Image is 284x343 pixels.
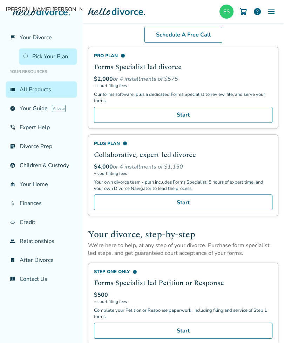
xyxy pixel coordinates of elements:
[249,309,284,343] iframe: Chat Widget
[94,107,272,123] a: Start
[6,195,77,211] a: attach_moneyFinances
[144,27,222,43] a: Schedule A Free Call
[88,242,278,257] p: We're here to help, at any step of your divorce. Purchase form specialist led steps, and get guar...
[10,163,15,168] span: account_child
[133,270,137,274] span: info
[94,53,272,59] div: Pro Plan
[94,171,272,176] span: + court filing fees
[94,163,272,171] div: or 4 installments of $1,150
[239,7,248,16] img: Cart
[94,83,272,88] span: + court filing fees
[10,182,15,187] span: garage_home
[10,276,15,282] span: chat_info
[6,119,77,136] a: phone_in_talkExpert Help
[94,299,272,304] span: + court filing fees
[19,48,77,65] a: Pick Your Plan
[6,214,77,230] a: finance_modeCredit
[6,271,77,287] a: chat_infoContact Us
[6,81,77,98] a: view_listAll Products
[123,141,127,146] span: info
[94,62,272,72] h2: Forms Specialist led divorce
[6,6,278,13] span: [PERSON_NAME] [PERSON_NAME]
[94,163,113,171] span: $4,000
[6,65,77,79] li: Your Resources
[10,238,15,244] span: group
[94,194,272,211] a: Start
[94,269,272,275] div: Step One Only
[10,144,15,149] span: list_alt_check
[10,35,15,40] span: flag_2
[10,257,15,263] span: bookmark_check
[52,105,66,112] span: AI beta
[10,200,15,206] span: attach_money
[94,323,272,339] a: Start
[6,233,77,249] a: groupRelationships
[10,87,15,92] span: view_list
[94,307,272,320] p: Complete your Petition or Response paperwork, including filing and service of Step 1 forms.
[219,5,234,19] img: evelyn.schaaf@outlook.com
[88,227,278,242] h2: Your divorce, step-by-step
[6,252,77,268] a: bookmark_checkAfter Divorce
[94,278,272,288] h2: Forms Specialist led Petition or Response
[94,150,272,160] h2: Collaborative, expert-led divorce
[267,7,276,16] img: Menu
[10,125,15,130] span: phone_in_talk
[94,291,108,299] span: $500
[6,138,77,154] a: list_alt_checkDivorce Prep
[6,157,77,173] a: account_childChildren & Custody
[94,140,272,147] div: Plus Plan
[20,34,52,41] span: Your Divorce
[10,219,15,225] span: finance_mode
[6,29,77,46] a: flag_2Your Divorce
[6,100,77,117] a: exploreYour GuideAI beta
[10,106,15,111] span: explore
[94,75,272,83] div: or 4 installments of $575
[94,75,113,83] span: $2,000
[121,53,125,58] span: info
[6,176,77,192] a: garage_homeYour Home
[253,7,262,16] a: help
[94,179,272,192] p: Your own divorce team - plan includes Forms Specialist, 5 hours of expert time, and your own Divo...
[94,91,272,104] p: Our forms software, plus a dedicated Forms Specialist to review, file, and serve your forms.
